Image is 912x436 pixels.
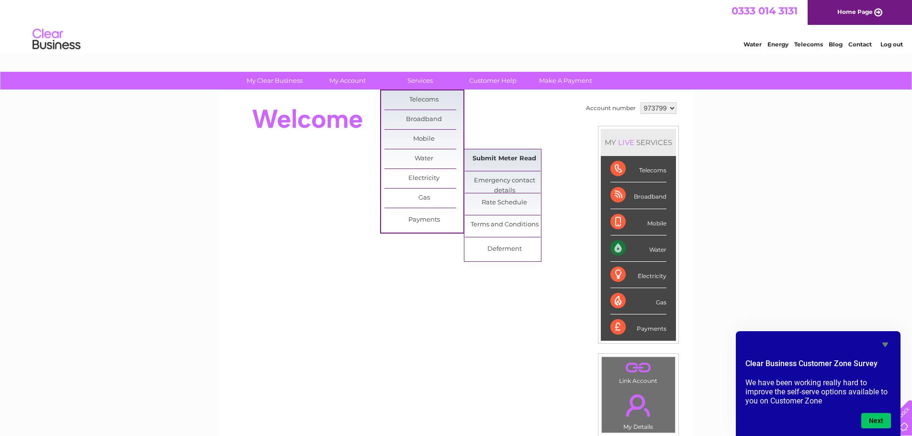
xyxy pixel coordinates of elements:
a: Electricity [384,169,463,188]
div: Broadband [610,182,666,209]
a: Make A Payment [526,72,605,89]
p: We have been working really hard to improve the self-serve options available to you on Customer Zone [745,378,891,405]
a: Water [384,149,463,168]
a: . [604,359,673,376]
a: Customer Help [453,72,532,89]
div: Water [610,235,666,262]
a: My Account [308,72,387,89]
a: Log out [880,41,903,48]
div: Electricity [610,262,666,288]
a: Gas [384,189,463,208]
div: Clear Business Customer Zone Survey [745,339,891,428]
a: Rate Schedule [465,193,544,212]
td: My Details [601,386,676,433]
button: Next question [861,413,891,428]
div: Gas [610,288,666,314]
a: Telecoms [384,90,463,110]
a: Water [743,41,762,48]
a: My Clear Business [235,72,314,89]
a: Payments [384,211,463,230]
a: Telecoms [794,41,823,48]
div: Telecoms [610,156,666,182]
div: Payments [610,314,666,340]
a: . [604,389,673,422]
div: Mobile [610,209,666,235]
img: logo.png [32,25,81,54]
div: MY SERVICES [601,129,676,156]
div: LIVE [616,138,636,147]
a: 0333 014 3131 [732,5,798,17]
td: Link Account [601,357,676,387]
a: Broadband [384,110,463,129]
a: Emergency contact details [465,171,544,190]
a: Contact [848,41,872,48]
a: Deferment [465,240,544,259]
a: Blog [829,41,843,48]
h2: Clear Business Customer Zone Survey [745,358,891,374]
td: Account number [584,100,638,116]
a: Mobile [384,130,463,149]
a: Services [381,72,460,89]
a: Energy [767,41,788,48]
a: Terms and Conditions [465,215,544,235]
div: Clear Business is a trading name of Verastar Limited (registered in [GEOGRAPHIC_DATA] No. 3667643... [230,5,683,46]
button: Hide survey [879,339,891,350]
a: Submit Meter Read [465,149,544,168]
